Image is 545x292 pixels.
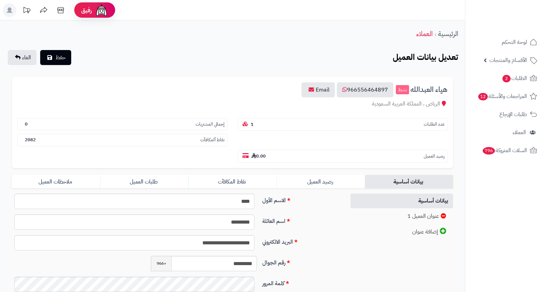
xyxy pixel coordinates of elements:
[22,53,31,62] span: الغاء
[478,93,488,100] span: 12
[196,121,224,128] small: إجمالي المشتريات
[8,50,36,65] a: الغاء
[200,137,224,143] small: نقاط ألمكافآت
[56,53,66,62] span: حفظ
[424,153,445,160] small: رصيد العميل
[469,70,541,86] a: الطلبات2
[25,121,28,127] b: 0
[424,121,445,128] small: عدد الطلبات
[18,3,35,19] a: تحديثات المنصة
[502,37,527,47] span: لوحة التحكم
[17,100,448,108] div: الرياض ، المملكة العربية السعودية
[365,175,453,189] a: بيانات أساسية
[251,153,266,159] b: 0.00
[151,256,171,271] span: +966
[337,82,393,97] a: 966556464897
[81,6,92,14] span: رفيق
[95,3,108,17] img: ai-face.png
[499,110,527,119] span: طلبات الإرجاع
[277,175,365,189] a: رصيد العميل
[483,147,495,155] span: 796
[40,50,71,65] button: حفظ
[12,175,100,189] a: ملاحظات العميل
[410,86,448,94] span: هياء العبدالله
[260,214,343,225] label: اسم العائلة
[301,82,335,97] a: Email
[396,85,409,95] small: نشط
[260,277,343,288] label: كلمة المرور
[251,121,253,128] b: 1
[188,175,277,189] a: نقاط المكافآت
[100,175,188,189] a: طلبات العميل
[351,224,453,239] a: إضافة عنوان
[351,194,453,208] a: بيانات أساسية
[469,34,541,50] a: لوحة التحكم
[393,51,458,63] b: تعديل بيانات العميل
[502,75,511,82] span: 2
[499,18,539,33] img: logo-2.png
[25,136,36,143] b: 2082
[260,194,343,205] label: الاسم الأول
[482,146,527,155] span: السلات المتروكة
[478,92,527,101] span: المراجعات والأسئلة
[469,88,541,104] a: المراجعات والأسئلة12
[260,256,343,267] label: رقم الجوال
[260,235,343,246] label: البريد الالكتروني
[416,29,433,39] a: العملاء
[513,128,526,137] span: العملاء
[438,29,458,39] a: الرئيسية
[469,142,541,159] a: السلات المتروكة796
[351,209,453,224] a: عنوان العميل 1
[469,106,541,123] a: طلبات الإرجاع
[469,124,541,141] a: العملاء
[489,55,527,65] span: الأقسام والمنتجات
[502,74,527,83] span: الطلبات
